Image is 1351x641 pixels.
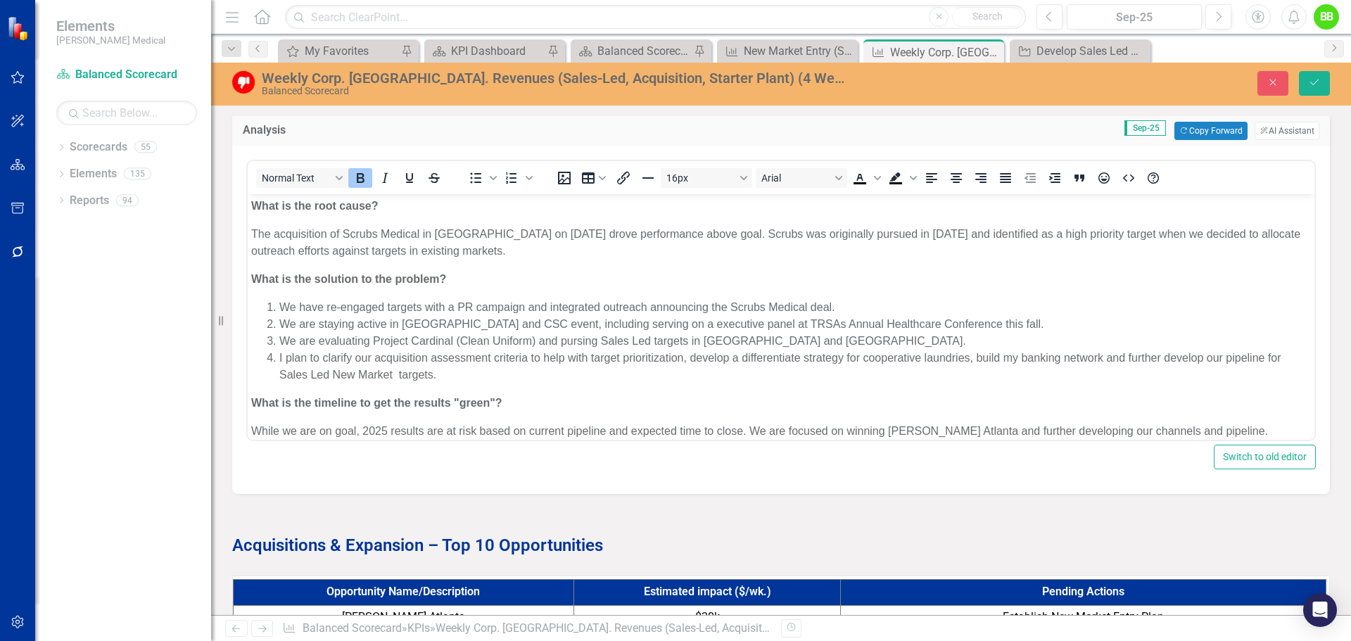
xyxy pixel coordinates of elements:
h3: Analysis [243,124,437,137]
small: [PERSON_NAME] Medical [56,34,165,46]
div: New Market Entry (Sales-Led, Acquisition, Starter Plant) (Within Last 12 Months) [744,42,854,60]
div: Numbered list [500,168,535,188]
span: Normal Text [262,172,331,184]
span: [PERSON_NAME] Atlanta [342,610,465,623]
button: Italic [373,168,397,188]
div: Weekly Corp. [GEOGRAPHIC_DATA]. Revenues (Sales-Led, Acquisition, Starter Plant) (4 Week Average) [436,621,938,635]
div: Weekly Corp. [GEOGRAPHIC_DATA]. Revenues (Sales-Led, Acquisition, Starter Plant) (4 Week Average) [262,70,848,86]
strong: Estimated impact ($/wk.) [644,585,771,598]
button: Help [1141,168,1165,188]
img: ClearPoint Strategy [7,16,32,41]
div: 94 [116,194,139,206]
button: Block Normal Text [256,168,348,188]
button: Insert/edit link [611,168,635,188]
strong: Opportunity Name/Description [326,585,480,598]
button: Horizontal line [636,168,660,188]
a: Balanced Scorecard Welcome Page [574,42,690,60]
button: Align left [920,168,944,188]
button: AI Assistant [1255,122,1319,140]
button: Bold [348,168,372,188]
button: Align right [969,168,993,188]
span: $20k [695,610,720,623]
button: Switch to old editor [1214,445,1316,469]
button: Strikethrough [422,168,446,188]
button: Font Arial [756,168,847,188]
a: Balanced Scorecard [303,621,402,635]
span: Establish New Market Entry Plan [1003,610,1164,623]
a: My Favorites [281,42,398,60]
button: Blockquote [1067,168,1091,188]
a: New Market Entry (Sales-Led, Acquisition, Starter Plant) (Within Last 12 Months) [721,42,854,60]
div: » » [282,621,770,637]
span: Elements [56,18,165,34]
span: Sep-25 [1124,120,1166,136]
button: Emojis [1092,168,1116,188]
div: Develop Sales Led Pipeline Management Process [1036,42,1147,60]
button: Align center [944,168,968,188]
button: Justify [994,168,1017,188]
div: Text color Black [848,168,883,188]
div: Weekly Corp. [GEOGRAPHIC_DATA]. Revenues (Sales-Led, Acquisition, Starter Plant) (4 Week Average) [890,44,1001,61]
a: Reports [70,193,109,209]
button: HTML Editor [1117,168,1141,188]
span: 16px [666,172,735,184]
button: Underline [398,168,421,188]
a: Develop Sales Led Pipeline Management Process [1013,42,1147,60]
button: Font size 16px [661,168,752,188]
button: BB [1314,4,1339,30]
div: 55 [134,141,157,153]
button: Decrease indent [1018,168,1042,188]
div: 135 [124,168,151,180]
div: Sep-25 [1072,9,1197,26]
a: Balanced Scorecard [56,67,197,83]
input: Search Below... [56,101,197,125]
button: Table [577,168,611,188]
button: Insert image [552,168,576,188]
button: Sep-25 [1067,4,1202,30]
a: KPIs [407,621,430,635]
div: My Favorites [305,42,398,60]
div: Balanced Scorecard Welcome Page [597,42,690,60]
div: Background color Black [884,168,919,188]
span: Arial [761,172,830,184]
div: KPI Dashboard [451,42,544,60]
div: Bullet list [464,168,499,188]
a: Scorecards [70,139,127,156]
div: Balanced Scorecard [262,86,848,96]
strong: Pending Actions [1042,585,1124,598]
button: Search [952,7,1022,27]
div: Open Intercom Messenger [1303,593,1337,627]
button: Copy Forward [1174,122,1247,140]
button: Increase indent [1043,168,1067,188]
span: Search [972,11,1003,22]
iframe: Rich Text Area [248,194,1314,440]
strong: Acquisitions & Expansion – Top 10 Opportunities [232,535,603,555]
a: KPI Dashboard [428,42,544,60]
img: Below Target [232,71,255,94]
input: Search ClearPoint... [285,5,1026,30]
a: Elements [70,166,117,182]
